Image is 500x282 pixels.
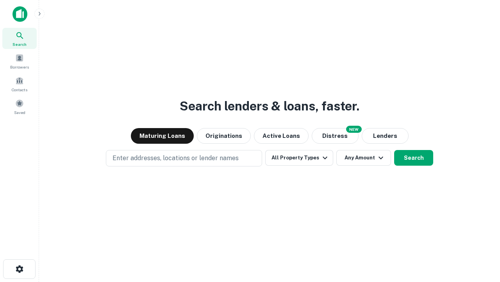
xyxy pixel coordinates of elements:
[2,51,37,72] a: Borrowers
[131,128,194,144] button: Maturing Loans
[346,126,362,133] div: NEW
[254,128,309,144] button: Active Loans
[12,41,27,47] span: Search
[197,128,251,144] button: Originations
[461,219,500,257] iframe: Chat Widget
[265,150,333,166] button: All Property Types
[180,97,359,116] h3: Search lenders & loans, faster.
[10,64,29,70] span: Borrowers
[2,96,37,117] a: Saved
[312,128,359,144] button: Search distressed loans with lien and other non-mortgage details.
[362,128,409,144] button: Lenders
[394,150,433,166] button: Search
[2,73,37,94] a: Contacts
[12,6,27,22] img: capitalize-icon.png
[14,109,25,116] span: Saved
[12,87,27,93] span: Contacts
[112,154,239,163] p: Enter addresses, locations or lender names
[106,150,262,166] button: Enter addresses, locations or lender names
[2,28,37,49] a: Search
[336,150,391,166] button: Any Amount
